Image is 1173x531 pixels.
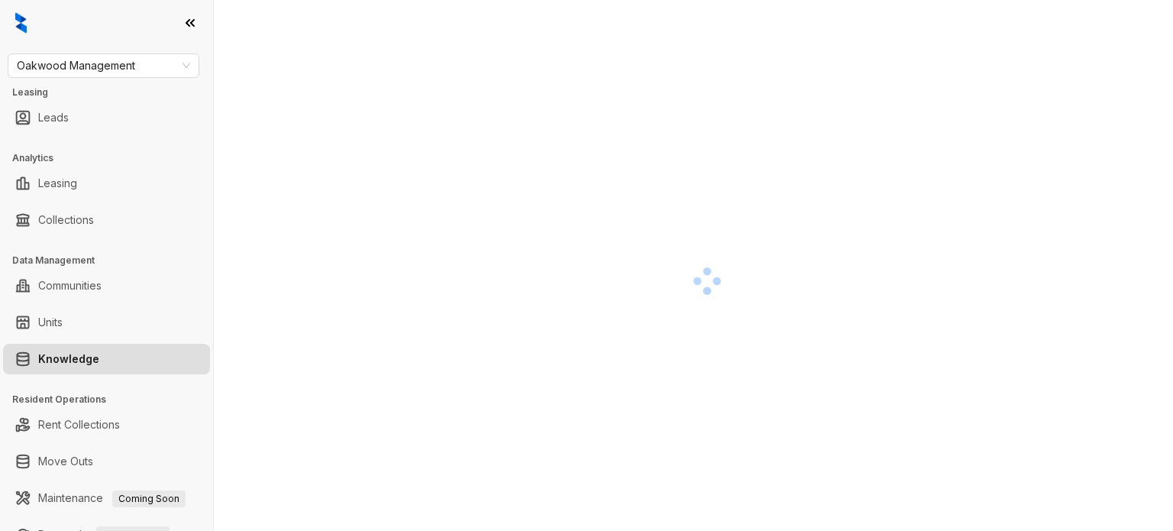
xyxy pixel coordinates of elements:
span: Coming Soon [112,491,186,507]
li: Leasing [3,168,210,199]
h3: Analytics [12,151,213,165]
li: Collections [3,205,210,235]
a: Rent Collections [38,410,120,440]
a: Move Outs [38,446,93,477]
span: Oakwood Management [17,54,190,77]
a: Leads [38,102,69,133]
a: Communities [38,270,102,301]
li: Leads [3,102,210,133]
h3: Data Management [12,254,213,267]
li: Maintenance [3,483,210,513]
a: Units [38,307,63,338]
li: Communities [3,270,210,301]
li: Rent Collections [3,410,210,440]
a: Knowledge [38,344,99,374]
h3: Resident Operations [12,393,213,406]
img: logo [15,12,27,34]
li: Knowledge [3,344,210,374]
a: Leasing [38,168,77,199]
a: Collections [38,205,94,235]
li: Move Outs [3,446,210,477]
li: Units [3,307,210,338]
h3: Leasing [12,86,213,99]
